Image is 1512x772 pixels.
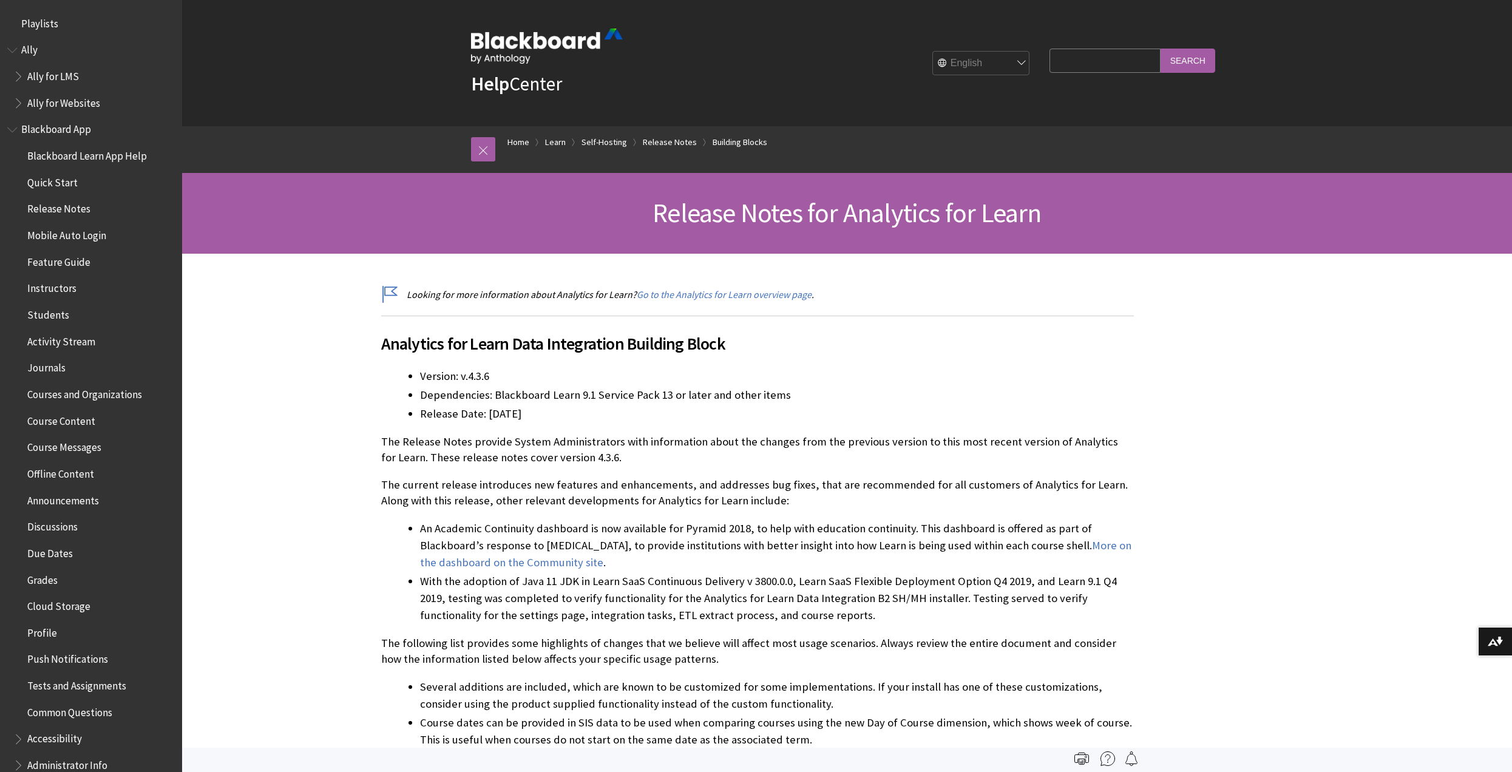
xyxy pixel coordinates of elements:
[27,411,95,427] span: Course Content
[27,384,142,401] span: Courses and Organizations
[21,120,91,136] span: Blackboard App
[420,405,1134,422] li: Release Date: [DATE]
[27,623,57,639] span: Profile
[420,387,1134,404] li: Dependencies: Blackboard Learn 9.1 Service Pack 13 or later and other items
[27,252,90,268] span: Feature Guide
[1124,751,1139,766] img: Follow this page
[933,52,1030,76] select: Site Language Selector
[7,40,175,113] nav: Book outline for Anthology Ally Help
[713,135,767,150] a: Building Blocks
[27,66,79,83] span: Ally for LMS
[381,635,1134,667] p: The following list provides some highlights of changes that we believe will affect most usage sce...
[420,520,1134,571] li: An Academic Continuity dashboard is now available for Pyramid 2018, to help with education contin...
[381,288,1134,301] p: Looking for more information about Analytics for Learn? .
[27,93,100,109] span: Ally for Websites
[21,40,38,56] span: Ally
[381,331,1134,356] span: Analytics for Learn Data Integration Building Block
[27,543,73,560] span: Due Dates
[27,649,108,666] span: Push Notifications
[27,438,101,454] span: Course Messages
[507,135,529,150] a: Home
[420,573,1134,624] li: With the adoption of Java 11 JDK in Learn SaaS Continuous Delivery v 3800.0.0, Learn SaaS Flexibl...
[27,358,66,374] span: Journals
[27,172,78,189] span: Quick Start
[643,135,697,150] a: Release Notes
[27,279,76,295] span: Instructors
[27,729,82,745] span: Accessibility
[27,675,126,692] span: Tests and Assignments
[27,305,69,321] span: Students
[471,29,623,64] img: Blackboard by Anthology
[581,135,627,150] a: Self-Hosting
[381,434,1134,466] p: The Release Notes provide System Administrators with information about the changes from the previ...
[27,516,78,533] span: Discussions
[420,714,1134,748] li: Course dates can be provided in SIS data to be used when comparing courses using the new Day of C...
[27,225,106,242] span: Mobile Auto Login
[420,679,1134,713] li: Several additions are included, which are known to be customized for some implementations. If you...
[420,368,1134,385] li: Version: v.4.3.6
[1100,751,1115,766] img: More help
[7,13,175,34] nav: Book outline for Playlists
[27,755,107,771] span: Administrator Info
[27,464,94,480] span: Offline Content
[27,570,58,586] span: Grades
[420,538,1131,570] a: More on the dashboard on the Community site
[27,199,90,215] span: Release Notes
[1161,49,1215,72] input: Search
[471,72,562,96] a: HelpCenter
[27,702,112,719] span: Common Questions
[381,477,1134,509] p: The current release introduces new features and enhancements, and addresses bug fixes, that are r...
[27,490,99,507] span: Announcements
[21,13,58,30] span: Playlists
[27,596,90,612] span: Cloud Storage
[1074,751,1089,766] img: Print
[471,72,509,96] strong: Help
[653,196,1041,229] span: Release Notes for Analytics for Learn
[27,146,147,162] span: Blackboard Learn App Help
[545,135,566,150] a: Learn
[27,331,95,348] span: Activity Stream
[637,288,812,301] a: Go to the Analytics for Learn overview page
